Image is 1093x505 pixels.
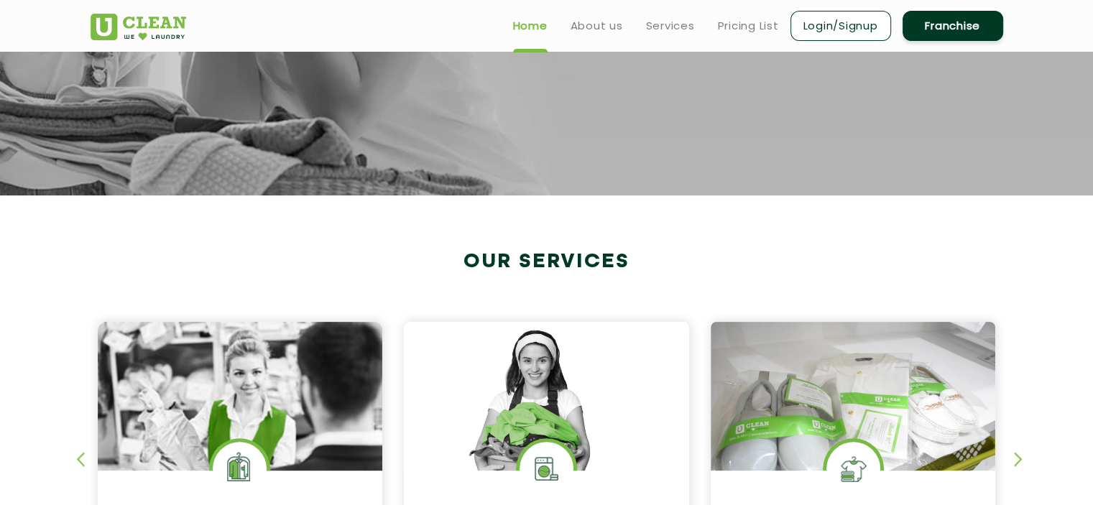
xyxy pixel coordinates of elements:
a: Franchise [903,11,1003,41]
a: Services [646,17,695,34]
img: Laundry Services near me [213,442,267,496]
a: Login/Signup [790,11,891,41]
a: About us [571,17,623,34]
img: UClean Laundry and Dry Cleaning [91,14,186,40]
a: Home [513,17,548,34]
img: laundry washing machine [520,442,573,496]
h2: Our Services [91,250,1003,274]
img: Shoes Cleaning [826,442,880,496]
a: Pricing List [718,17,779,34]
